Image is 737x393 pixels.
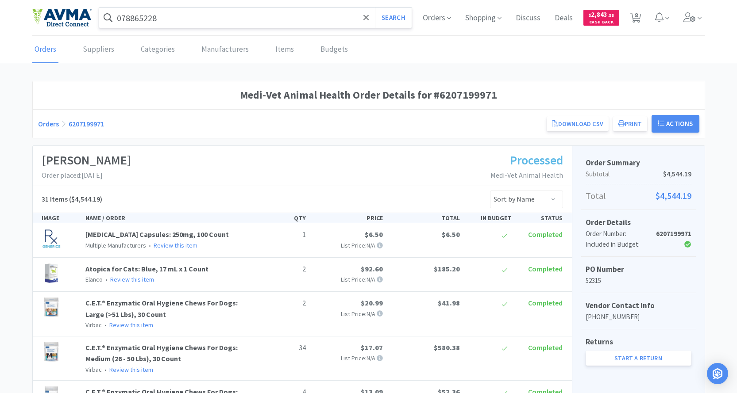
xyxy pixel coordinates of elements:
[586,263,691,275] h5: PO Number
[586,229,656,239] div: Order Number:
[262,229,306,240] p: 1
[386,213,463,223] div: TOTAL
[38,213,82,223] div: IMAGE
[42,229,61,248] img: a711c6a98ccd4d80bfe65f99bbdf8764_406874.jpeg
[38,87,699,103] h1: Medi-Vet Animal Health Order Details for #6207199971
[313,309,383,319] p: List Price: N/A
[69,119,104,128] a: 6207199971
[109,366,153,374] a: Review this item
[586,336,691,348] h5: Returns
[99,8,412,28] input: Search by item, sku, manufacturer, ingredient, size...
[463,213,515,223] div: IN BUDGET
[586,157,691,169] h5: Order Summary
[309,213,386,223] div: PRICE
[438,298,460,307] span: $41.98
[551,14,576,22] a: Deals
[313,353,383,363] p: List Price: N/A
[262,298,306,309] p: 2
[154,241,197,249] a: Review this item
[707,363,728,384] div: Open Intercom Messenger
[589,10,614,19] span: 2,843
[42,263,61,283] img: ba6d503570b14160b4ea7567edbe51fc_76109.jpeg
[626,15,644,23] a: 8
[42,342,61,362] img: a1287d7f399543b382404815a0c83a33_51184.jpeg
[42,170,131,181] p: Order placed: [DATE]
[375,8,412,28] button: Search
[273,36,296,63] a: Items
[85,264,208,273] a: Atopica for Cats: Blue, 17 mL x 1 Count
[361,264,383,273] span: $92.60
[318,36,350,63] a: Budgets
[313,275,383,284] p: List Price: N/A
[42,194,102,205] h5: ($4,544.19)
[85,343,238,363] a: C.E.T.® Enzymatic Oral Hygiene Chews For Dogs: Medium (26 - 50 Lbs), 30 Count
[361,298,383,307] span: $20.99
[490,170,563,181] p: Medi-Vet Animal Health
[85,230,229,239] a: [MEDICAL_DATA] Capsules: 250mg, 100 Count
[528,343,563,352] span: Completed
[104,275,109,283] span: •
[586,275,691,286] p: 52315
[32,8,92,27] img: e4e33dab9f054f5782a47901c742baa9_102.png
[656,189,691,203] span: $4,544.19
[147,241,152,249] span: •
[258,213,309,223] div: QTY
[652,115,699,133] button: Actions
[262,263,306,275] p: 2
[442,230,460,239] span: $6.50
[589,12,591,18] span: $
[82,213,258,223] div: NAME / ORDER
[32,36,58,63] a: Orders
[656,229,691,238] strong: 6207199971
[547,116,609,131] a: Download CSV
[81,36,116,63] a: Suppliers
[85,275,103,283] span: Elanco
[586,217,691,229] h5: Order Details
[586,239,656,250] div: Included in Budget:
[589,20,614,26] span: Cash Back
[42,195,68,203] span: 31 Items
[528,264,563,273] span: Completed
[586,189,691,203] p: Total
[434,264,460,273] span: $185.20
[110,275,154,283] a: Review this item
[109,321,153,329] a: Review this item
[262,342,306,354] p: 34
[103,366,108,374] span: •
[103,321,108,329] span: •
[583,6,619,30] a: $2,843.98Cash Back
[510,152,563,168] span: Processed
[139,36,177,63] a: Categories
[512,14,544,22] a: Discuss
[586,312,691,322] p: [PHONE_NUMBER]
[85,241,146,249] span: Multiple Manufacturers
[42,150,131,170] h1: [PERSON_NAME]
[607,12,614,18] span: . 98
[528,298,563,307] span: Completed
[586,169,691,179] p: Subtotal
[434,343,460,352] span: $580.38
[613,116,647,131] button: Print
[663,169,691,179] span: $4,544.19
[85,366,102,374] span: Virbac
[199,36,251,63] a: Manufacturers
[85,298,238,319] a: C.E.T.® Enzymatic Oral Hygiene Chews For Dogs: Large (>51 Lbs), 30 Count
[515,213,566,223] div: STATUS
[361,343,383,352] span: $17.07
[586,351,691,366] a: Start a Return
[365,230,383,239] span: $6.50
[313,240,383,250] p: List Price: N/A
[42,298,61,317] img: 90cae8f2c4064613a952d21bf49e93e6_51187.jpeg
[85,321,102,329] span: Virbac
[528,230,563,239] span: Completed
[38,119,59,128] a: Orders
[586,300,691,312] h5: Vendor Contact Info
